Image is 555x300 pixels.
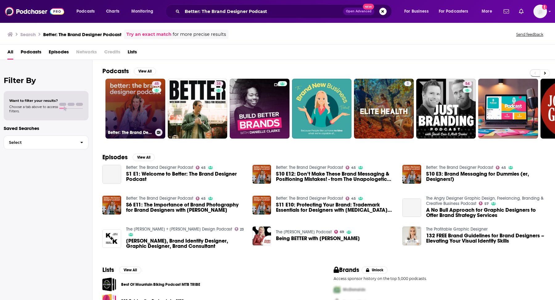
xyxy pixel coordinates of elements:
h3: Better: The Brand Designer Podcast [108,130,153,135]
a: The Angry Designer Graphic Design, Freelancing, Branding & Creative Business Podcast [426,196,544,206]
a: Try an exact match [126,31,171,38]
a: The Profitable Graphic Designer [426,227,487,232]
a: Show notifications dropdown [516,6,526,17]
a: A No Bull Approach for Graphic Designers to Offer Brand Strategy Services [402,198,421,217]
button: Open AdvancedNew [343,8,374,15]
a: PodcastsView All [102,67,156,75]
a: 45 [152,81,161,86]
h2: Lists [102,266,114,274]
a: Selma Makui, Brand Identity Designer, Graphic Designer, Brand Consultant [126,238,245,249]
span: Lists [128,47,137,60]
h2: Brands [334,266,359,274]
h3: Search [20,31,36,37]
span: Open Advanced [346,10,372,13]
img: Being BETTER with Mark Brand [253,227,271,245]
img: First Pro Logo [331,283,343,296]
a: S6 E11: The Importance of Brand Photography for Brand Designers with Adeline Nieto [102,196,121,215]
a: 45 [346,166,356,169]
span: 5 [407,81,409,87]
a: 132 FREE Brand Guidelines for Brand Designers – Elevating Your Visual Identity Skills [402,227,421,245]
a: S11 E10: Protecting Your Brand: Trademark Essentials for Designers with Alli Elmunzer (aka Attorn... [253,196,271,215]
span: 57 [484,202,489,205]
span: Choose a tab above to access filters. [9,105,58,113]
span: Logged in as redsetterpr [533,5,547,18]
button: open menu [435,6,477,16]
button: View All [134,68,156,75]
span: Podcasts [76,7,95,16]
a: S11 E10: Protecting Your Brand: Trademark Essentials for Designers with Alli Elmunzer (aka Attorn... [276,202,395,213]
p: Access sponsor history on the top 5,000 podcasts. [334,276,545,281]
a: All [7,47,13,60]
a: Better: The Brand Designer Podcast [126,196,193,201]
a: Best Of Mountain Biking Podcast MTB TRIBE [102,277,116,291]
button: open menu [127,6,161,16]
h2: Filter By [4,76,88,85]
a: Show notifications dropdown [501,6,512,17]
a: Podcasts [21,47,41,60]
a: 38 [214,81,223,86]
a: The Kirk + Kurtts Design Podcast [126,227,232,232]
a: S1 E1: Welcome to Better: The Brand Designer Podcast [102,165,121,184]
span: 45 [351,197,356,200]
span: Networks [76,47,97,60]
a: S6 E11: The Importance of Brand Photography for Brand Designers with Adeline Nieto [126,202,245,213]
span: For Podcasters [439,7,468,16]
h3: Better: The Brand Designer Podcast [43,31,121,37]
a: 5 [354,79,414,139]
span: S11 E10: Protecting Your Brand: Trademark Essentials for Designers with [MEDICAL_DATA][PERSON_NAM... [276,202,395,213]
button: View All [119,266,141,274]
span: Being BETTER with [PERSON_NAME] [276,236,360,241]
a: ListsView All [102,266,141,274]
a: Better: The Brand Designer Podcast [276,165,343,170]
a: 45 [346,197,356,200]
a: Being BETTER with Mark Brand [276,236,360,241]
img: S10 E12: Don’t Make These Brand Messaging & Positioning Mistakes! - from The Unapologetic Designe... [253,165,271,184]
a: S1 E1: Welcome to Better: The Brand Designer Podcast [126,171,245,182]
a: 54 [463,81,472,86]
a: 69 [334,230,344,234]
a: S10 E3: Brand Messaging for Dummies (er, Designers!) [426,171,545,182]
button: View All [133,154,155,161]
a: 45 [196,197,206,200]
img: Podchaser - Follow, Share and Rate Podcasts [5,6,64,17]
h2: Podcasts [102,67,129,75]
span: New [363,4,374,10]
button: open menu [477,6,500,16]
a: 23 [235,227,244,231]
button: Unlock [362,266,388,274]
span: 45 [201,197,206,200]
span: 38 [216,81,221,87]
span: Monitoring [131,7,153,16]
a: Best Of Mountain Biking Podcast MTB TRIBE [121,281,200,288]
button: Select [4,135,88,149]
a: Selma Makui, Brand Identity Designer, Graphic Designer, Brand Consultant [102,229,121,248]
button: open menu [400,6,436,16]
span: Charts [106,7,119,16]
a: EpisodesView All [102,153,155,161]
a: 54 [416,79,476,139]
a: 57 [479,202,489,205]
span: Select [4,140,75,144]
a: 45 [196,166,206,169]
span: 45 [501,166,506,169]
span: Episodes [49,47,69,60]
p: Saved Searches [4,125,88,131]
button: Send feedback [514,32,545,37]
span: 45 [351,166,356,169]
img: User Profile [533,5,547,18]
span: 45 [154,81,159,87]
span: Want to filter your results? [9,98,58,103]
a: 45Better: The Brand Designer Podcast [105,79,165,139]
a: The Jann Arden Podcast [276,229,332,235]
span: 69 [340,231,344,233]
img: S10 E3: Brand Messaging for Dummies (er, Designers!) [402,165,421,184]
button: Show profile menu [533,5,547,18]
